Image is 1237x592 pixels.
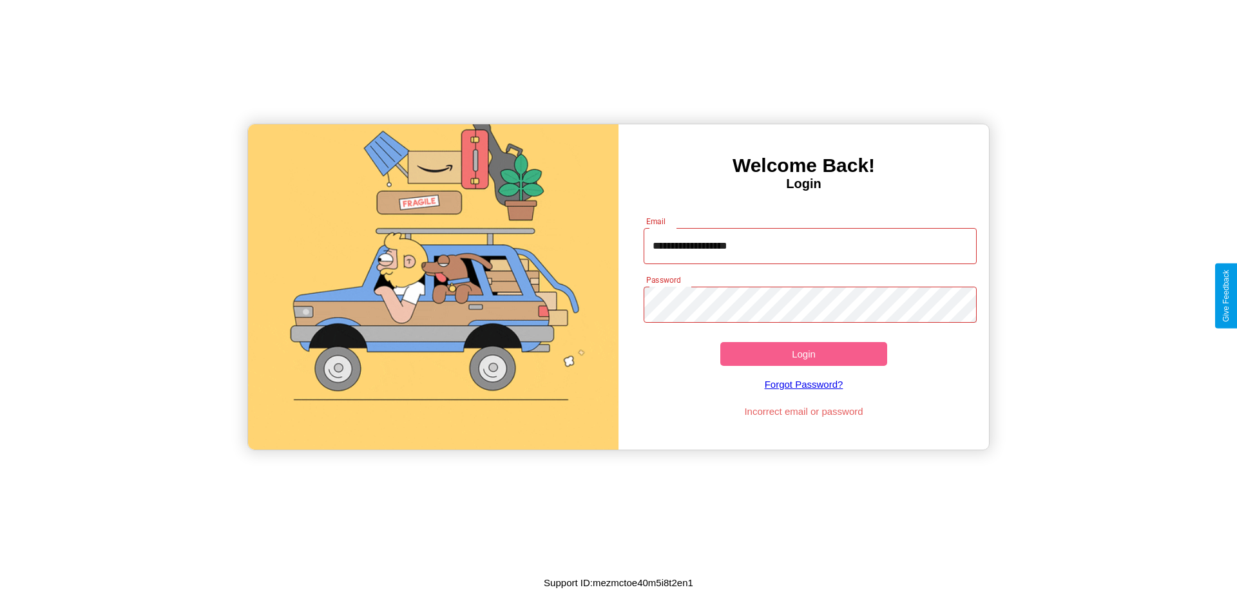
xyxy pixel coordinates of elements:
[618,155,989,177] h3: Welcome Back!
[646,274,680,285] label: Password
[544,574,693,591] p: Support ID: mezmctoe40m5i8t2en1
[637,403,971,420] p: Incorrect email or password
[1222,270,1231,322] div: Give Feedback
[646,216,666,227] label: Email
[618,177,989,191] h4: Login
[637,366,971,403] a: Forgot Password?
[248,124,618,450] img: gif
[720,342,887,366] button: Login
